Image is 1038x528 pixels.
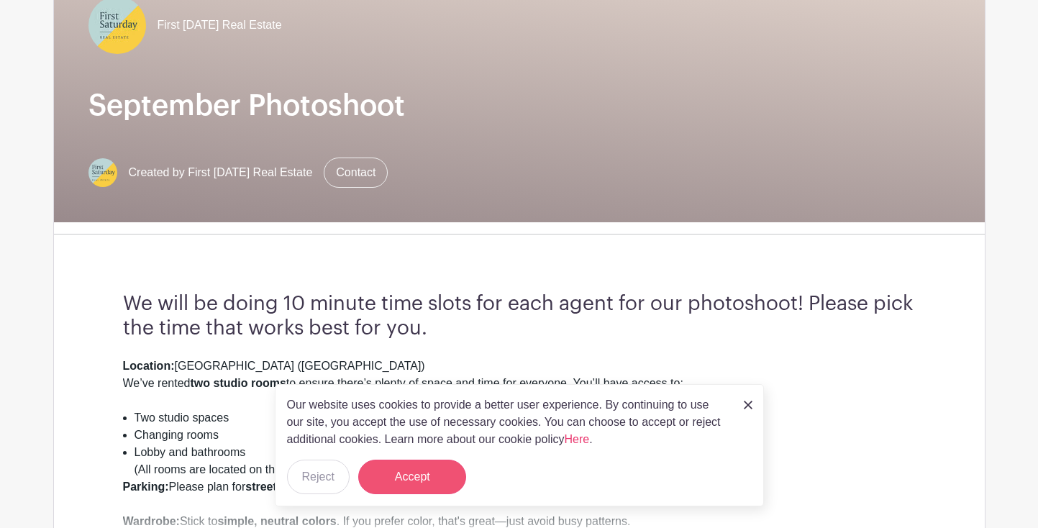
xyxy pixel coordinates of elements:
[88,88,950,123] h1: September Photoshoot
[123,481,169,493] strong: Parking:
[123,358,916,409] div: [GEOGRAPHIC_DATA] ([GEOGRAPHIC_DATA]) We’ve rented to ensure there’s plenty of space and time for...
[324,158,388,188] a: Contact
[217,515,336,527] strong: simple, neutral colors
[287,460,350,494] button: Reject
[135,427,916,444] li: Changing rooms
[565,433,590,445] a: Here
[744,401,752,409] img: close_button-5f87c8562297e5c2d7936805f587ecaba9071eb48480494691a3f1689db116b3.svg
[123,292,916,340] h3: We will be doing 10 minute time slots for each agent for our photoshoot! Please pick the time tha...
[190,377,286,389] strong: two studio rooms
[158,17,282,34] span: First [DATE] Real Estate
[358,460,466,494] button: Accept
[135,409,916,427] li: Two studio spaces
[245,481,322,493] strong: street parking
[123,515,180,527] strong: Wardrobe:
[129,164,313,181] span: Created by First [DATE] Real Estate
[287,396,729,448] p: Our website uses cookies to provide a better user experience. By continuing to use our site, you ...
[123,360,175,372] strong: Location:
[135,444,916,478] li: Lobby and bathrooms (All rooms are located on the .)
[123,478,916,513] div: Please plan for or
[88,158,117,187] img: Untitled%20design%20copy.jpg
